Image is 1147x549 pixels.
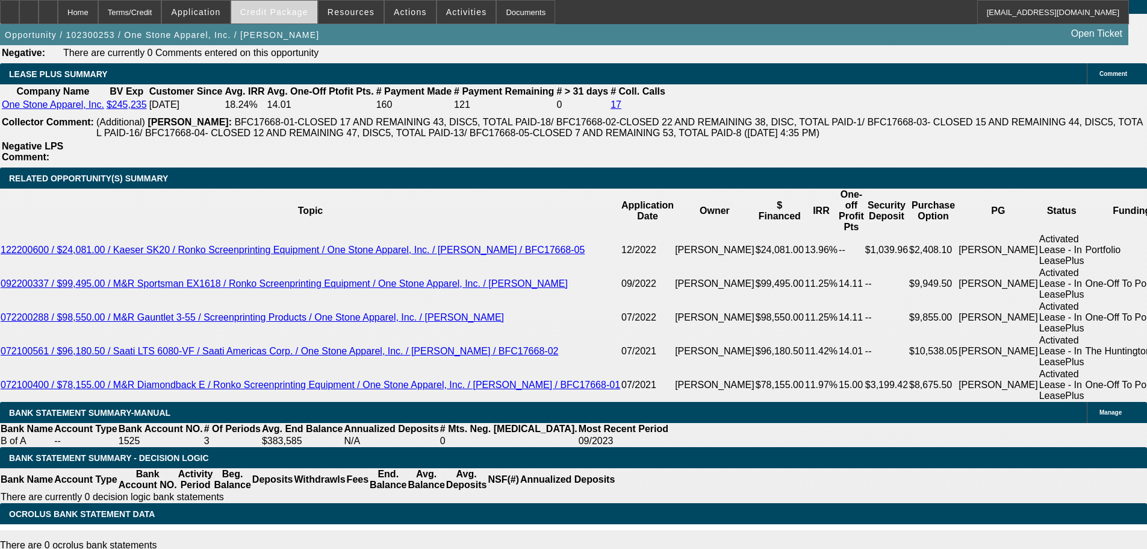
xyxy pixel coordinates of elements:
[804,189,838,233] th: IRR
[865,189,909,233] th: Security Deposit
[958,334,1039,368] td: [PERSON_NAME]
[804,334,838,368] td: 11.42%
[454,86,554,96] b: # Payment Remaining
[674,189,755,233] th: Owner
[1039,368,1085,402] td: Activated Lease - In LeasePlus
[225,86,264,96] b: Avg. IRR
[804,233,838,267] td: 13.96%
[2,48,45,58] b: Negative:
[178,468,214,491] th: Activity Period
[611,99,621,110] a: 17
[865,301,909,334] td: --
[453,99,555,111] td: 121
[267,86,374,96] b: Avg. One-Off Ptofit Pts.
[54,468,118,491] th: Account Type
[231,1,317,24] button: Credit Package
[755,267,804,301] td: $99,495.00
[385,1,436,24] button: Actions
[487,468,520,491] th: NSF(#)
[376,86,452,96] b: # Payment Made
[909,233,958,267] td: $2,408.10
[118,423,204,435] th: Bank Account NO.
[440,423,578,435] th: # Mts. Neg. [MEDICAL_DATA].
[240,7,308,17] span: Credit Package
[838,301,865,334] td: 14.11
[437,1,496,24] button: Activities
[804,368,838,402] td: 11.97%
[2,141,63,162] b: Negative LPS Comment:
[1,312,504,322] a: 072200288 / $98,550.00 / M&R Gauntlet 3-55 / Screenprinting Products / One Stone Apparel, Inc. / ...
[1039,301,1085,334] td: Activated Lease - In LeasePlus
[162,1,229,24] button: Application
[958,267,1039,301] td: [PERSON_NAME]
[369,468,407,491] th: End. Balance
[865,267,909,301] td: --
[804,301,838,334] td: 11.25%
[149,86,223,96] b: Customer Since
[1099,409,1122,416] span: Manage
[674,267,755,301] td: [PERSON_NAME]
[148,117,232,127] b: [PERSON_NAME]:
[674,301,755,334] td: [PERSON_NAME]
[54,423,118,435] th: Account Type
[1039,233,1085,267] td: Activated Lease - In LeasePlus
[446,468,488,491] th: Avg. Deposits
[149,99,223,111] td: [DATE]
[343,423,439,435] th: Annualized Deposits
[578,435,669,447] td: 09/2023
[578,423,669,435] th: Most Recent Period
[204,423,261,435] th: # Of Periods
[346,468,369,491] th: Fees
[293,468,346,491] th: Withdrawls
[16,86,89,96] b: Company Name
[252,468,294,491] th: Deposits
[213,468,251,491] th: Beg. Balance
[958,233,1039,267] td: [PERSON_NAME]
[755,368,804,402] td: $78,155.00
[755,301,804,334] td: $98,550.00
[1039,267,1085,301] td: Activated Lease - In LeasePlus
[261,423,344,435] th: Avg. End Balance
[224,99,265,111] td: 18.24%
[958,368,1039,402] td: [PERSON_NAME]
[1039,334,1085,368] td: Activated Lease - In LeasePlus
[909,368,958,402] td: $8,675.50
[865,368,909,402] td: $3,199.42
[611,86,665,96] b: # Coll. Calls
[674,233,755,267] td: [PERSON_NAME]
[804,267,838,301] td: 11.25%
[440,435,578,447] td: 0
[755,189,804,233] th: $ Financed
[958,189,1039,233] th: PG
[909,334,958,368] td: $10,538.05
[621,233,674,267] td: 12/2022
[1,245,585,255] a: 122200600 / $24,081.00 / Kaeser SK20 / Ronko Screenprinting Equipment / One Stone Apparel, Inc. /...
[1,380,620,390] a: 072100400 / $78,155.00 / M&R Diamondback E / Ronko Screenprinting Equipment / One Stone Apparel, ...
[9,174,168,183] span: RELATED OPPORTUNITY(S) SUMMARY
[621,368,674,402] td: 07/2021
[63,48,319,58] span: There are currently 0 Comments entered on this opportunity
[9,453,209,463] span: Bank Statement Summary - Decision Logic
[2,99,104,110] a: One Stone Apparel, Inc.
[54,435,118,447] td: --
[865,334,909,368] td: --
[171,7,220,17] span: Application
[107,99,147,110] a: $245,235
[755,334,804,368] td: $96,180.50
[261,435,344,447] td: $383,585
[865,233,909,267] td: $1,039.96
[621,189,674,233] th: Application Date
[407,468,445,491] th: Avg. Balance
[1,278,568,289] a: 092200337 / $99,495.00 / M&R Sportsman EX1618 / Ronko Screenprinting Equipment / One Stone Appare...
[328,7,375,17] span: Resources
[556,99,609,111] td: 0
[556,86,608,96] b: # > 31 days
[446,7,487,17] span: Activities
[319,1,384,24] button: Resources
[909,267,958,301] td: $9,949.50
[674,334,755,368] td: [PERSON_NAME]
[909,301,958,334] td: $9,855.00
[394,7,427,17] span: Actions
[5,30,320,40] span: Opportunity / 102300253 / One Stone Apparel, Inc. / [PERSON_NAME]
[376,99,452,111] td: 160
